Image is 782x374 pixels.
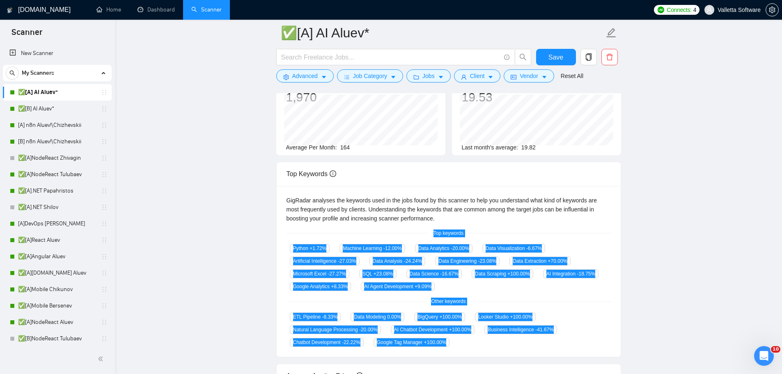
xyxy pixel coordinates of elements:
[507,271,530,277] span: +100.00 %
[98,355,106,363] span: double-left
[18,265,96,281] a: ✅[A][DOMAIN_NAME] Aluev
[101,204,108,211] span: holder
[383,246,402,251] span: -12.00 %
[472,269,533,278] span: Data Scraping
[101,253,108,260] span: holder
[101,171,108,178] span: holder
[526,246,542,251] span: -6.67 %
[413,74,419,80] span: folder
[482,244,545,253] span: Data Visualization
[18,216,96,232] a: [A]DevOps [PERSON_NAME]
[18,101,96,117] a: ✅[B] AI Aluev*
[706,7,712,13] span: user
[543,269,599,278] span: AI Integration
[488,74,493,80] span: caret-down
[449,327,471,333] span: +100.00 %
[451,246,469,251] span: -20.00 %
[3,45,112,62] li: New Scanner
[7,4,13,17] img: logo
[290,244,330,253] span: Python
[101,155,108,161] span: holder
[667,5,691,14] span: Connects:
[754,346,774,366] iframe: Intercom live chat
[577,271,595,277] span: -18.75 %
[415,244,472,253] span: Data Analytics
[101,270,108,276] span: holder
[535,327,554,333] span: -41.67 %
[18,84,96,101] a: ✅[A] AI Aluev*
[18,298,96,314] a: ✅[A]Mobile Bersenev
[548,52,563,62] span: Save
[321,74,327,80] span: caret-down
[359,269,397,278] span: SQL
[322,314,337,320] span: -8.33 %
[281,23,604,43] input: Scanner name...
[353,71,387,80] span: Job Category
[470,71,485,80] span: Client
[461,74,467,80] span: user
[6,67,19,80] button: search
[601,49,618,65] button: delete
[18,248,96,265] a: ✅[A]Angular Aluev
[101,303,108,309] span: holder
[548,258,568,264] span: +70.00 %
[18,314,96,330] a: ✅[A]NodeReact Aluev
[331,284,348,289] span: +8.33 %
[22,65,54,81] span: My Scanners
[520,71,538,80] span: Vendor
[766,7,779,13] a: setting
[422,71,435,80] span: Jobs
[581,53,596,61] span: copy
[390,74,396,80] span: caret-down
[5,26,49,44] span: Scanner
[374,271,393,277] span: +23.08 %
[454,69,501,83] button: userClientcaret-down
[290,312,341,321] span: ETL Pipeline
[101,220,108,227] span: holder
[286,144,337,151] span: Average Per Month:
[462,144,518,151] span: Last month's average:
[359,327,378,333] span: -20.00 %
[475,312,536,321] span: Looker Studio
[478,258,496,264] span: -23.08 %
[101,335,108,342] span: holder
[328,271,346,277] span: -27.27 %
[387,314,401,320] span: 0.00 %
[766,7,778,13] span: setting
[351,312,404,321] span: Data Modeling
[406,69,451,83] button: folderJobscaret-down
[18,150,96,166] a: ✅[A]NodeReact Zhivagin
[101,319,108,326] span: holder
[580,49,597,65] button: copy
[101,188,108,194] span: holder
[290,257,360,266] span: Artificial Intelligence
[138,6,175,13] a: dashboardDashboard
[440,314,462,320] span: +100.00 %
[337,69,403,83] button: barsJob Categorycaret-down
[391,325,475,334] span: AI Chatbot Development
[18,199,96,216] a: ✅[A].NET Shilov
[521,144,536,151] span: 19.82
[510,314,532,320] span: +100.00 %
[344,74,350,80] span: bars
[310,246,326,251] span: +1.72 %
[287,196,611,223] div: GigRadar analyses the keywords used in the jobs found by this scanner to help you understand what...
[374,338,450,347] span: Google Tag Manager
[101,237,108,243] span: holder
[191,6,222,13] a: searchScanner
[96,6,121,13] a: homeHome
[18,281,96,298] a: ✅[A]Mobile Chikunov
[606,28,617,38] span: edit
[440,271,459,277] span: -16.67 %
[18,232,96,248] a: ✅[A]React Aluev
[771,346,780,353] span: 10
[287,162,611,186] div: Top Keywords
[515,53,531,61] span: search
[101,138,108,145] span: holder
[276,69,334,83] button: settingAdvancedcaret-down
[693,5,697,14] span: 4
[406,269,462,278] span: Data Science
[424,340,446,345] span: +100.00 %
[283,74,289,80] span: setting
[536,49,576,65] button: Save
